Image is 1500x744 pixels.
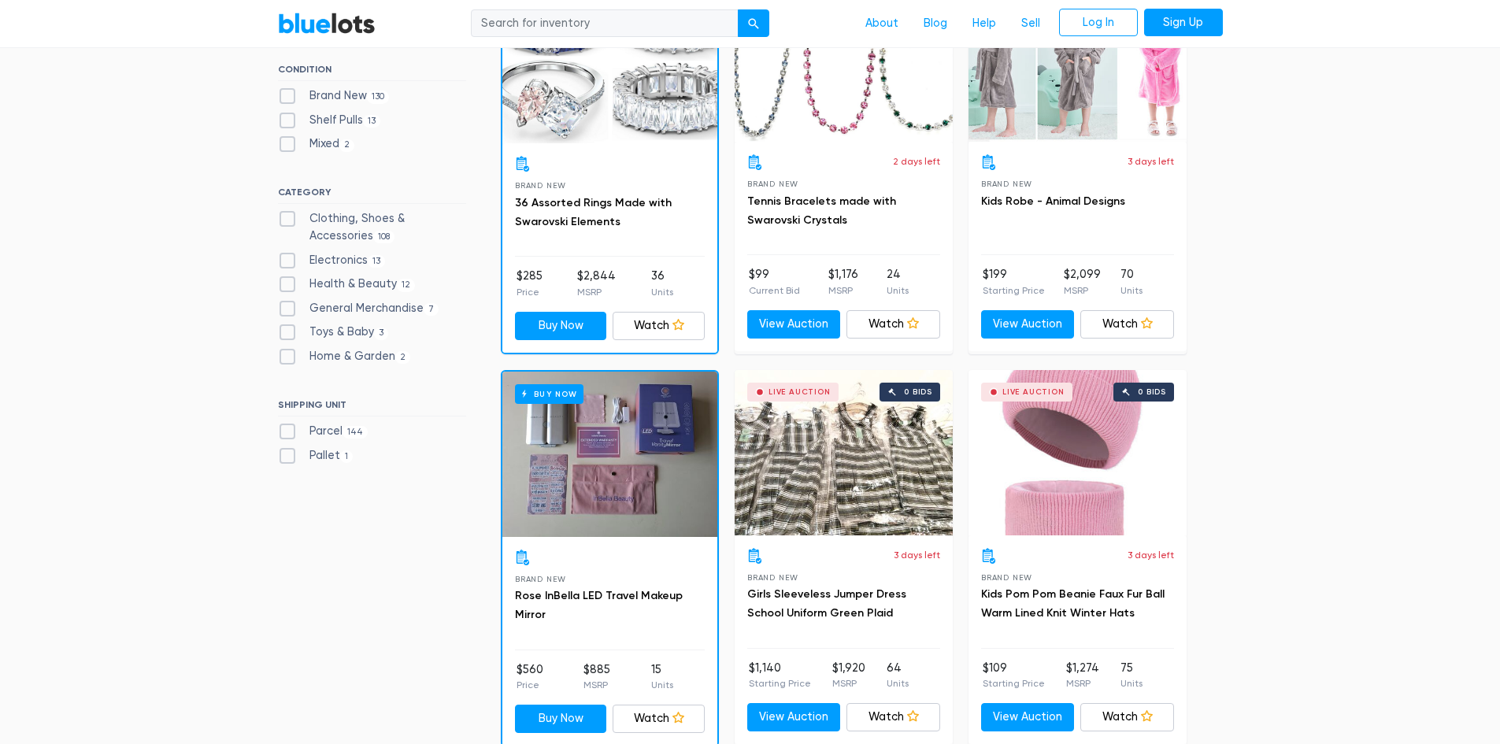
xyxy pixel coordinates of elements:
[1064,266,1101,298] li: $2,099
[278,300,439,317] label: General Merchandise
[1002,388,1065,396] div: Live Auction
[368,255,386,268] span: 13
[846,310,940,339] a: Watch
[278,252,386,269] label: Electronics
[960,9,1009,39] a: Help
[613,705,705,733] a: Watch
[278,324,389,341] label: Toys & Baby
[278,64,466,81] h6: CONDITION
[846,703,940,731] a: Watch
[769,388,831,396] div: Live Auction
[747,180,798,188] span: Brand New
[397,279,416,291] span: 12
[1066,660,1099,691] li: $1,274
[340,450,354,463] span: 1
[583,661,610,693] li: $885
[747,703,841,731] a: View Auction
[749,283,800,298] p: Current Bid
[651,678,673,692] p: Units
[374,328,389,340] span: 3
[515,312,607,340] a: Buy Now
[828,266,858,298] li: $1,176
[278,112,381,129] label: Shelf Pulls
[278,210,466,244] label: Clothing, Shoes & Accessories
[577,285,616,299] p: MSRP
[1138,388,1166,396] div: 0 bids
[1120,266,1143,298] li: 70
[832,676,865,690] p: MSRP
[983,266,1045,298] li: $199
[887,660,909,691] li: 64
[1066,676,1099,690] p: MSRP
[749,266,800,298] li: $99
[343,426,369,439] span: 144
[887,283,909,298] p: Units
[1059,9,1138,37] a: Log In
[517,678,543,692] p: Price
[904,388,932,396] div: 0 bids
[981,703,1075,731] a: View Auction
[424,303,439,316] span: 7
[893,154,940,168] p: 2 days left
[1144,9,1223,37] a: Sign Up
[983,676,1045,690] p: Starting Price
[887,676,909,690] p: Units
[1128,548,1174,562] p: 3 days left
[853,9,911,39] a: About
[502,372,717,537] a: Buy Now
[1120,660,1143,691] li: 75
[373,231,395,243] span: 108
[981,194,1125,208] a: Kids Robe - Animal Designs
[747,573,798,582] span: Brand New
[515,196,672,228] a: 36 Assorted Rings Made with Swarovski Elements
[278,447,354,465] label: Pallet
[983,660,1045,691] li: $109
[1120,676,1143,690] p: Units
[1120,283,1143,298] p: Units
[471,9,739,38] input: Search for inventory
[735,370,953,535] a: Live Auction 0 bids
[517,661,543,693] li: $560
[1080,703,1174,731] a: Watch
[583,678,610,692] p: MSRP
[749,676,811,690] p: Starting Price
[832,660,865,691] li: $1,920
[278,276,416,293] label: Health & Beauty
[1128,154,1174,168] p: 3 days left
[651,268,673,299] li: 36
[981,180,1032,188] span: Brand New
[517,285,543,299] p: Price
[894,548,940,562] p: 3 days left
[367,91,390,103] span: 130
[887,266,909,298] li: 24
[278,187,466,204] h6: CATEGORY
[981,310,1075,339] a: View Auction
[515,589,683,621] a: Rose InBella LED Travel Makeup Mirror
[515,384,583,404] h6: Buy Now
[749,660,811,691] li: $1,140
[981,573,1032,582] span: Brand New
[747,587,906,620] a: Girls Sleeveless Jumper Dress School Uniform Green Plaid
[278,87,390,105] label: Brand New
[517,268,543,299] li: $285
[969,370,1187,535] a: Live Auction 0 bids
[613,312,705,340] a: Watch
[278,135,355,153] label: Mixed
[651,285,673,299] p: Units
[747,194,896,227] a: Tennis Bracelets made with Swarovski Crystals
[278,12,376,35] a: BlueLots
[828,283,858,298] p: MSRP
[747,310,841,339] a: View Auction
[278,423,369,440] label: Parcel
[278,348,411,365] label: Home & Garden
[339,139,355,152] span: 2
[1009,9,1053,39] a: Sell
[1080,310,1174,339] a: Watch
[911,9,960,39] a: Blog
[1064,283,1101,298] p: MSRP
[577,268,616,299] li: $2,844
[515,575,566,583] span: Brand New
[515,181,566,190] span: Brand New
[651,661,673,693] li: 15
[515,705,607,733] a: Buy Now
